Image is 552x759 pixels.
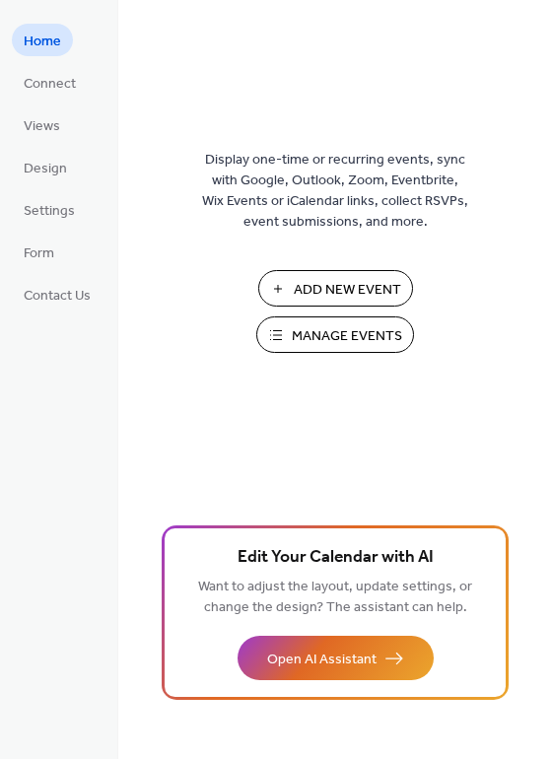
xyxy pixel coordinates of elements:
span: Display one-time or recurring events, sync with Google, Outlook, Zoom, Eventbrite, Wix Events or ... [202,150,468,233]
span: Contact Us [24,286,91,307]
a: Views [12,108,72,141]
span: Settings [24,201,75,222]
span: Home [24,32,61,52]
button: Manage Events [256,316,414,353]
span: Views [24,116,60,137]
button: Add New Event [258,270,413,307]
span: Form [24,243,54,264]
a: Connect [12,66,88,99]
span: Connect [24,74,76,95]
a: Settings [12,193,87,226]
span: Design [24,159,67,179]
span: Open AI Assistant [267,650,377,670]
span: Manage Events [292,326,402,347]
a: Home [12,24,73,56]
a: Design [12,151,79,183]
span: Want to adjust the layout, update settings, or change the design? The assistant can help. [198,574,472,621]
span: Add New Event [294,280,401,301]
a: Contact Us [12,278,103,310]
button: Open AI Assistant [238,636,434,680]
span: Edit Your Calendar with AI [238,544,434,572]
a: Form [12,236,66,268]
